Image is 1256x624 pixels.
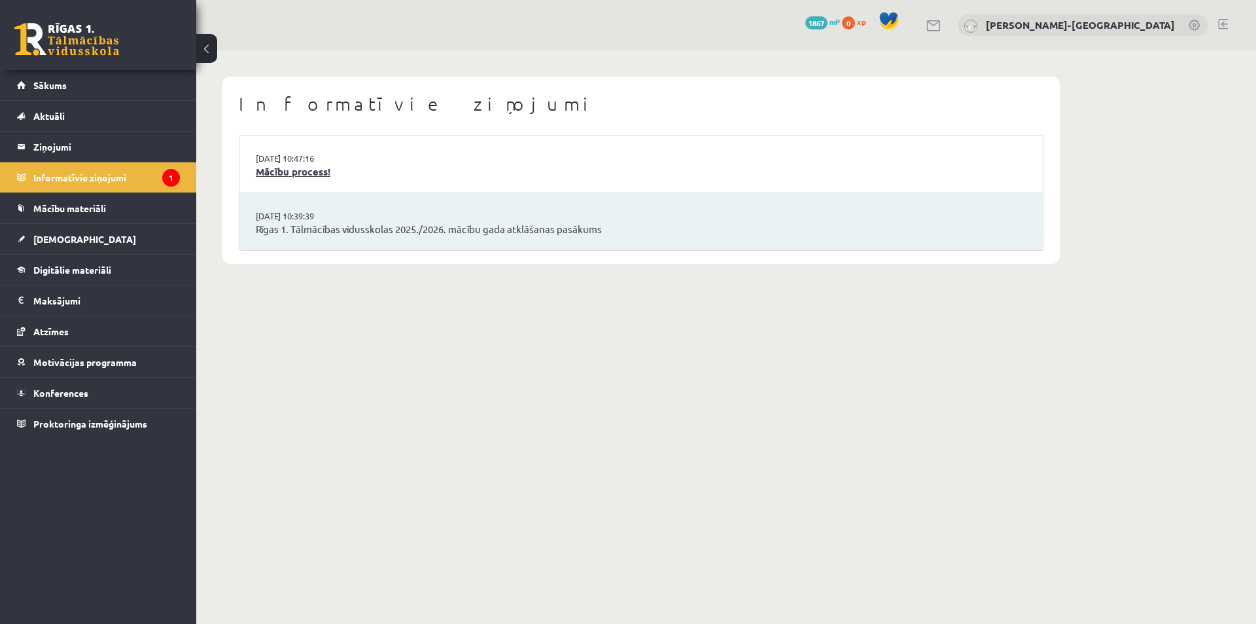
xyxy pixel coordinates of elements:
legend: Ziņojumi [33,132,180,162]
a: Mācību materiāli [17,193,180,223]
a: [DEMOGRAPHIC_DATA] [17,224,180,254]
a: Mācību process! [256,164,1026,179]
a: Atzīmes [17,316,180,346]
a: [PERSON_NAME]-[GEOGRAPHIC_DATA] [986,18,1175,31]
a: Aktuāli [17,101,180,131]
span: Motivācijas programma [33,356,137,368]
legend: Informatīvie ziņojumi [33,162,180,193]
i: 1 [162,169,180,187]
span: Proktoringa izmēģinājums [33,418,147,430]
a: [DATE] 10:47:16 [256,152,354,165]
a: Motivācijas programma [17,347,180,377]
span: Sākums [33,79,67,91]
a: 0 xp [842,16,872,27]
a: Maksājumi [17,285,180,316]
span: Konferences [33,387,88,399]
a: 1867 mP [805,16,840,27]
h1: Informatīvie ziņojumi [239,93,1043,115]
span: [DEMOGRAPHIC_DATA] [33,233,136,245]
a: [DATE] 10:39:39 [256,210,354,223]
span: Mācību materiāli [33,202,106,214]
a: Sākums [17,70,180,100]
span: xp [857,16,865,27]
span: Digitālie materiāli [33,264,111,276]
a: Proktoringa izmēģinājums [17,409,180,439]
span: Aktuāli [33,110,65,122]
span: 0 [842,16,855,29]
a: Konferences [17,378,180,408]
span: mP [829,16,840,27]
a: Digitālie materiāli [17,255,180,285]
a: Ziņojumi [17,132,180,162]
img: Elīza Vintere-Dutka [964,20,977,33]
span: Atzīmes [33,325,69,337]
span: 1867 [805,16,828,29]
a: Informatīvie ziņojumi1 [17,162,180,193]
a: Rīgas 1. Tālmācības vidusskolas 2025./2026. mācību gada atklāšanas pasākums [256,222,1026,237]
legend: Maksājumi [33,285,180,316]
a: Rīgas 1. Tālmācības vidusskola [14,23,119,56]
